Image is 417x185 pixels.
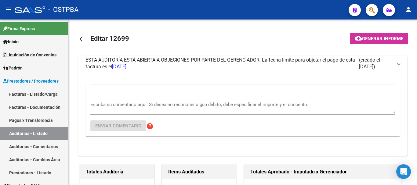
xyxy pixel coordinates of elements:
mat-icon: person [405,6,412,13]
span: Liquidación de Convenios [3,52,56,58]
span: Inicio [3,38,19,45]
span: (creado el [DATE]) [359,57,393,70]
span: Enviar comentario [95,123,141,129]
span: Padrón [3,65,23,71]
mat-icon: menu [5,6,12,13]
mat-icon: help [146,123,154,130]
mat-expansion-panel-header: ESTA AUDITORÍA ESTÁ ABIERTA A OBJECIONES POR PARTE DEL GERENCIADOR. La fecha límite para objetar ... [78,56,407,71]
mat-icon: arrow_back [78,35,85,43]
span: - OSTPBA [48,3,78,16]
span: Prestadores / Proveedores [3,78,59,84]
h1: Totales Aprobado - Imputado x Gerenciador [250,167,395,177]
h1: Items Auditados [168,167,230,177]
span: Firma Express [3,25,35,32]
span: [DATE]. [112,64,128,69]
button: Enviar comentario [90,120,146,131]
div: ESTA AUDITORÍA ESTÁ ABIERTA A OBJECIONES POR PARTE DEL GERENCIADOR. La fecha límite para objetar ... [78,71,407,156]
mat-icon: cloud_download [355,34,362,42]
div: Open Intercom Messenger [396,164,411,179]
span: Editar 12699 [90,35,129,42]
button: Generar informe [350,33,408,44]
h1: Totales Auditoría [86,167,148,177]
span: ESTA AUDITORÍA ESTÁ ABIERTA A OBJECIONES POR PARTE DEL GERENCIADOR. La fecha límite para objetar ... [85,57,355,69]
span: Generar informe [362,36,403,41]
